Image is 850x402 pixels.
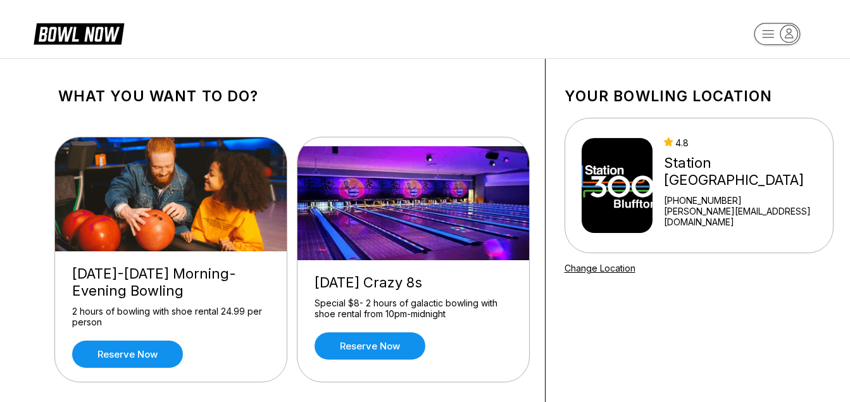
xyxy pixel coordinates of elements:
[315,332,425,360] a: Reserve now
[664,206,827,227] a: [PERSON_NAME][EMAIL_ADDRESS][DOMAIN_NAME]
[315,274,512,291] div: [DATE] Crazy 8s
[297,146,530,260] img: Thursday Crazy 8s
[582,138,653,233] img: Station 300 Bluffton
[58,87,526,105] h1: What you want to do?
[55,137,288,251] img: Friday-Sunday Morning-Evening Bowling
[565,87,834,105] h1: Your bowling location
[72,265,270,299] div: [DATE]-[DATE] Morning-Evening Bowling
[72,306,270,328] div: 2 hours of bowling with shoe rental 24.99 per person
[72,341,183,368] a: Reserve now
[664,195,827,206] div: [PHONE_NUMBER]
[565,263,635,273] a: Change Location
[664,137,827,148] div: 4.8
[315,298,512,320] div: Special $8- 2 hours of galactic bowling with shoe rental from 10pm-midnight
[664,154,827,189] div: Station [GEOGRAPHIC_DATA]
